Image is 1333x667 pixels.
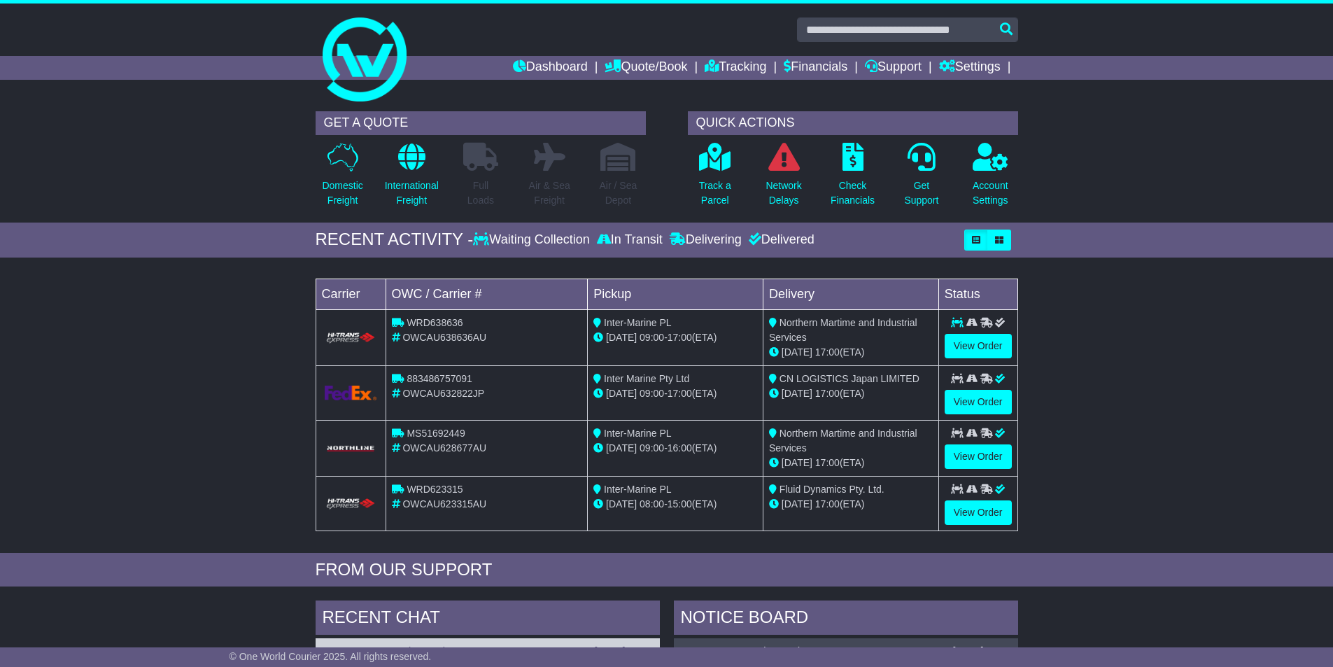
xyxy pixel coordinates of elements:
[529,178,570,208] p: Air & Sea Freight
[640,498,664,510] span: 08:00
[782,498,812,510] span: [DATE]
[604,317,671,328] span: Inter-Marine PL
[323,645,653,657] div: ( )
[782,346,812,358] span: [DATE]
[605,56,687,80] a: Quote/Book
[939,56,1001,80] a: Settings
[782,388,812,399] span: [DATE]
[815,346,840,358] span: 17:00
[780,484,884,495] span: Fluid Dynamics Pty. Ltd.
[325,444,377,453] img: GetCarrierServiceLogo
[769,317,917,343] span: Northern Martime and Industrial Services
[407,317,463,328] span: WRD638636
[407,373,472,384] span: 883486757091
[384,142,439,216] a: InternationalFreight
[402,332,486,343] span: OWCAU638636AU
[952,645,1010,657] div: [DATE] 15:25
[513,56,588,80] a: Dashboard
[903,142,939,216] a: GetSupport
[769,428,917,454] span: Northern Martime and Industrial Services
[973,178,1008,208] p: Account Settings
[316,111,646,135] div: GET A QUOTE
[668,498,692,510] span: 15:00
[666,232,745,248] div: Delivering
[230,651,432,662] span: © One World Courier 2025. All rights reserved.
[681,645,763,657] a: OWCAU632822JP
[865,56,922,80] a: Support
[782,457,812,468] span: [DATE]
[766,178,801,208] p: Network Delays
[699,178,731,208] p: Track a Parcel
[316,560,1018,580] div: FROM OUR SUPPORT
[769,456,933,470] div: (ETA)
[945,500,1012,525] a: View Order
[705,56,766,80] a: Tracking
[766,645,798,657] span: 359073
[593,386,757,401] div: - (ETA)
[945,390,1012,414] a: View Order
[407,428,465,439] span: MS51692449
[606,442,637,454] span: [DATE]
[698,142,732,216] a: Track aParcel
[815,388,840,399] span: 17:00
[385,178,439,208] p: International Freight
[402,388,484,399] span: OWCAU632822JP
[411,645,444,657] span: 359162
[316,279,386,309] td: Carrier
[640,388,664,399] span: 09:00
[321,142,363,216] a: DomesticFreight
[593,232,666,248] div: In Transit
[763,279,938,309] td: Delivery
[322,178,362,208] p: Domestic Freight
[640,332,664,343] span: 09:00
[407,484,463,495] span: WRD623315
[674,601,1018,638] div: NOTICE BOARD
[780,373,919,384] span: CN LOGISTICS Japan LIMITED
[593,330,757,345] div: - (ETA)
[606,498,637,510] span: [DATE]
[402,442,486,454] span: OWCAU628677AU
[594,645,652,657] div: [DATE] 13:18
[604,428,671,439] span: Inter-Marine PL
[640,442,664,454] span: 09:00
[668,332,692,343] span: 17:00
[769,497,933,512] div: (ETA)
[325,332,377,345] img: HiTrans.png
[688,111,1018,135] div: QUICK ACTIONS
[815,498,840,510] span: 17:00
[316,601,660,638] div: RECENT CHAT
[402,498,486,510] span: OWCAU623315AU
[588,279,763,309] td: Pickup
[600,178,637,208] p: Air / Sea Depot
[830,142,875,216] a: CheckFinancials
[593,497,757,512] div: - (ETA)
[938,279,1017,309] td: Status
[668,388,692,399] span: 17:00
[945,334,1012,358] a: View Order
[745,232,814,248] div: Delivered
[681,645,1011,657] div: ( )
[606,332,637,343] span: [DATE]
[784,56,847,80] a: Financials
[904,178,938,208] p: Get Support
[769,345,933,360] div: (ETA)
[831,178,875,208] p: Check Financials
[769,386,933,401] div: (ETA)
[945,444,1012,469] a: View Order
[325,386,377,400] img: GetCarrierServiceLogo
[815,457,840,468] span: 17:00
[668,442,692,454] span: 16:00
[972,142,1009,216] a: AccountSettings
[593,441,757,456] div: - (ETA)
[606,388,637,399] span: [DATE]
[323,645,407,657] a: OWCAU638636AU
[463,178,498,208] p: Full Loads
[325,498,377,511] img: HiTrans.png
[316,230,474,250] div: RECENT ACTIVITY -
[604,484,671,495] span: Inter-Marine PL
[765,142,802,216] a: NetworkDelays
[604,373,689,384] span: Inter Marine Pty Ltd
[473,232,593,248] div: Waiting Collection
[386,279,588,309] td: OWC / Carrier #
